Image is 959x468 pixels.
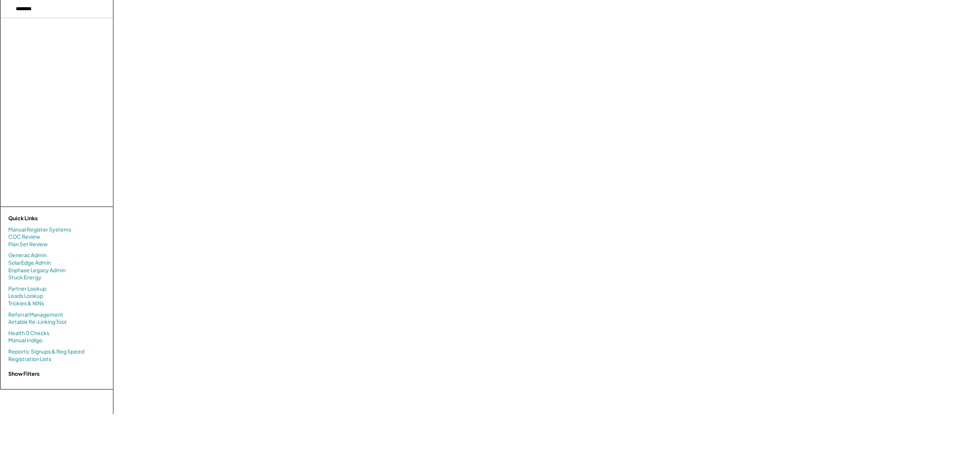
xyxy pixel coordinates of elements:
a: Registration Lists [8,355,51,363]
a: Partner Lookup [8,285,46,293]
a: Manual Register Systems [8,226,71,233]
a: Leads Lookup [8,292,43,300]
a: COC Review [8,233,40,241]
strong: Show Filters [8,370,40,377]
a: SolarEdge Admin [8,259,51,267]
a: Enphase Legacy Admin [8,267,65,274]
a: Health 0 Checks [8,329,49,337]
a: Generac Admin [8,252,47,259]
a: Referral Management [8,311,63,319]
a: Reports: Signups & Reg Speed [8,348,84,355]
a: Plan Set Review [8,241,48,248]
a: Stuck Energy [8,274,41,281]
a: Trickies & NINs [8,300,44,307]
a: Manual Indigo [8,337,43,344]
a: Airtable Re-Linking Tool [8,318,66,326]
div: Quick Links [8,215,84,222]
